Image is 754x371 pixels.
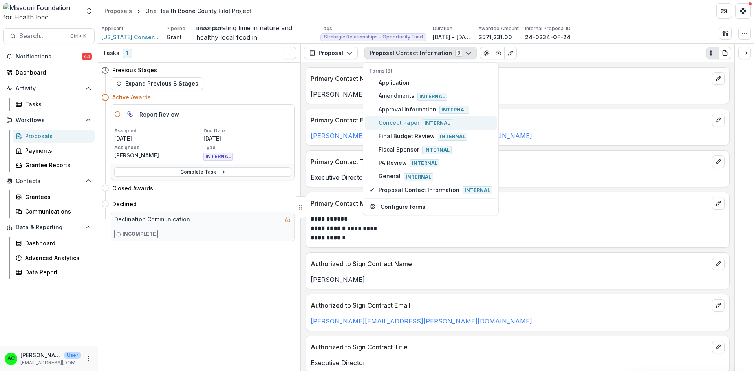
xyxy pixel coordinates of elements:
[104,7,132,15] div: Proposals
[478,33,512,41] p: $571,231.00
[379,159,492,167] span: PA Review
[379,186,492,194] span: Proposal Contact Information
[712,114,725,126] button: edit
[16,117,82,124] span: Workflows
[433,33,472,41] p: [DATE] - [DATE]
[167,25,185,32] p: Pipeline
[422,146,452,154] span: Internal
[311,199,709,208] p: Primary Contact Metadata
[706,47,719,59] button: Plaintext view
[16,178,82,185] span: Contacts
[410,159,439,167] span: Internal
[20,359,81,366] p: [EMAIL_ADDRESS][DOMAIN_NAME]
[13,251,95,264] a: Advanced Analytics
[123,230,156,238] p: Incomplete
[145,7,251,15] div: One Health Boone County Pilot Project
[114,144,202,151] p: Assignees
[3,221,95,234] button: Open Data & Reporting
[203,144,291,151] p: Type
[716,3,732,19] button: Partners
[404,173,433,181] span: Internal
[311,275,725,284] p: [PERSON_NAME]
[379,79,492,87] span: Application
[311,342,709,352] p: Authorized to Sign Contract Title
[112,200,137,208] h4: Declined
[139,110,179,119] h5: Report Review
[712,197,725,210] button: edit
[379,119,492,127] span: Concept Paper
[25,146,88,155] div: Payments
[712,341,725,353] button: edit
[16,53,82,60] span: Notifications
[19,32,66,40] span: Search...
[114,215,190,223] h5: Declination Communication
[203,153,233,161] span: INTERNAL
[311,301,709,310] p: Authorized to Sign Contract Email
[311,74,709,83] p: Primary Contact Name
[25,100,88,108] div: Tasks
[114,127,202,134] p: Assigned
[712,155,725,168] button: edit
[3,66,95,79] a: Dashboard
[25,254,88,262] div: Advanced Analytics
[3,175,95,187] button: Open Contacts
[111,77,203,90] button: Expand Previous 8 Stages
[167,33,182,41] p: Grant
[114,134,202,143] p: [DATE]
[423,119,452,127] span: Internal
[480,47,492,59] button: View Attached Files
[3,82,95,95] button: Open Activity
[379,132,492,141] span: Final Budget Review
[379,172,492,181] span: General
[311,115,709,125] p: Primary Contact Email
[738,47,751,59] button: Expand right
[3,28,95,44] button: Search...
[13,130,95,143] a: Proposals
[101,5,254,16] nav: breadcrumb
[379,91,492,100] span: Amendments
[13,144,95,157] a: Payments
[364,47,477,59] button: Proposal Contact Information9
[112,93,151,101] h4: Active Awards
[112,184,153,192] h4: Closed Awards
[103,50,119,57] h3: Tasks
[69,32,88,40] div: Ctrl + K
[504,47,517,59] button: Edit as form
[284,47,296,59] button: Toggle View Cancelled Tasks
[112,66,157,74] h4: Previous Stages
[311,132,532,140] a: [PERSON_NAME][EMAIL_ADDRESS][PERSON_NAME][DOMAIN_NAME]
[13,237,95,250] a: Dashboard
[463,186,492,194] span: Internal
[712,299,725,312] button: edit
[304,47,358,59] button: Proposal
[311,259,709,269] p: Authorized to Sign Contract Name
[101,25,123,32] p: Applicant
[13,159,95,172] a: Grantee Reports
[16,224,82,231] span: Data & Reporting
[101,33,160,41] a: [US_STATE] Conservation Heritage Foundation
[114,151,202,159] p: [PERSON_NAME]
[525,25,571,32] p: Internal Proposal ID
[3,50,95,63] button: Notifications44
[13,190,95,203] a: Grantees
[13,98,95,111] a: Tasks
[25,193,88,201] div: Grantees
[379,145,492,154] span: Fiscal Sponsor
[25,207,88,216] div: Communications
[84,3,95,19] button: Open entity switcher
[203,127,291,134] p: Due Date
[114,167,291,177] a: Complete Task
[324,34,423,40] span: Strategic Relationships - Opportunity Fund
[84,354,93,364] button: More
[712,72,725,85] button: edit
[7,356,15,361] div: Alyssa Curran
[311,90,725,99] p: [PERSON_NAME]
[433,25,452,32] p: Duration
[25,239,88,247] div: Dashboard
[101,5,135,16] a: Proposals
[370,68,492,75] p: Forms (9)
[16,85,82,92] span: Activity
[13,205,95,218] a: Communications
[123,49,132,58] span: 1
